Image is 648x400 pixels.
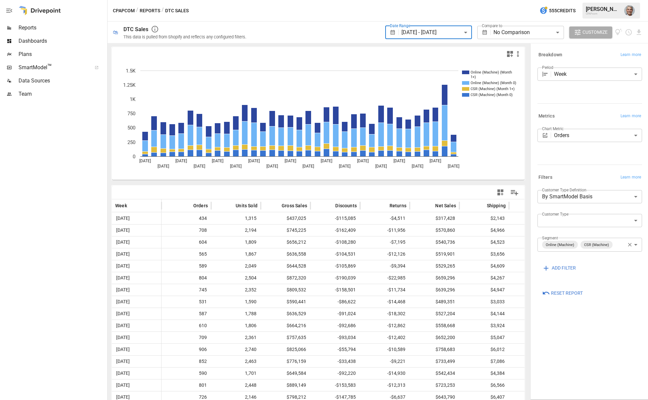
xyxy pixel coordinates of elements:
[512,272,555,284] span: $7,343
[624,5,635,16] div: Joe Megibow
[463,260,506,272] span: $4,609
[130,96,136,102] text: 1K
[19,64,87,72] span: SmartModel
[586,6,620,12] div: [PERSON_NAME]
[325,201,335,210] button: Sort
[314,225,357,236] span: -$162,409
[264,356,307,367] span: $776,159
[393,159,405,163] text: [DATE]
[19,90,106,98] span: Team
[264,344,307,355] span: $825,066
[542,126,564,131] label: Chart Metric
[314,284,357,296] span: -$158,501
[19,50,106,58] span: Plans
[413,356,456,367] span: $733,499
[115,296,131,308] span: [DATE]
[363,272,406,284] span: -$22,985
[487,202,506,209] span: Shipping
[140,7,160,15] button: Reports
[165,296,208,308] span: 531
[363,308,406,320] span: -$18,302
[115,225,131,236] span: [DATE]
[339,164,350,169] text: [DATE]
[463,236,506,248] span: $4,523
[214,213,257,224] span: 1,315
[165,344,208,355] span: 906
[401,26,472,39] div: [DATE] - [DATE]
[335,202,357,209] span: Discounts
[158,164,169,169] text: [DATE]
[264,379,307,391] span: $889,149
[621,113,641,120] span: Learn more
[126,68,136,74] text: 1.5K
[127,139,135,145] text: 250
[230,164,242,169] text: [DATE]
[112,61,520,180] svg: A chart.
[512,284,555,296] span: $7,155
[264,332,307,343] span: $757,635
[537,5,578,17] button: 555Credits
[471,93,513,97] text: CSR (Machine) (Month 0)
[264,272,307,284] span: $872,320
[542,65,553,70] label: Period
[413,320,456,331] span: $558,668
[512,225,555,236] span: $5,979
[554,68,642,81] div: Week
[538,51,562,59] h6: Breakdown
[363,284,406,296] span: -$11,734
[165,236,208,248] span: 604
[512,308,555,320] span: $6,040
[569,26,612,38] button: Customize
[463,344,506,355] span: $6,012
[139,159,151,163] text: [DATE]
[537,287,587,299] button: Reset Report
[115,272,131,284] span: [DATE]
[314,332,357,343] span: -$93,034
[314,368,357,379] span: -$92,220
[214,225,257,236] span: 2,194
[214,368,257,379] span: 1,701
[582,28,608,36] span: Customize
[413,284,456,296] span: $639,296
[537,262,580,274] button: ADD FILTER
[264,308,307,320] span: $636,529
[477,201,486,210] button: Sort
[363,213,406,224] span: -$4,511
[214,248,257,260] span: 1,867
[113,29,118,35] div: 🛍
[47,63,52,71] span: ™
[162,7,164,15] div: /
[264,260,307,272] span: $644,528
[127,125,135,131] text: 500
[512,368,555,379] span: $5,892
[214,260,257,272] span: 2,049
[226,201,235,210] button: Sort
[214,272,257,284] span: 2,504
[493,26,564,39] div: No Comparison
[412,164,423,169] text: [DATE]
[212,159,223,163] text: [DATE]
[264,296,307,308] span: $590,441
[413,260,456,272] span: $529,265
[463,356,506,367] span: $7,086
[463,272,506,284] span: $4,267
[430,159,441,163] text: [DATE]
[463,213,506,224] span: $2,143
[621,52,641,58] span: Learn more
[115,368,131,379] span: [DATE]
[549,7,576,15] span: 555 Credits
[413,248,456,260] span: $519,901
[552,264,576,272] span: ADD FILTER
[214,284,257,296] span: 2,352
[512,213,555,224] span: $4,231
[554,129,642,142] div: Orders
[115,344,131,355] span: [DATE]
[314,379,357,391] span: -$153,583
[463,320,506,331] span: $3,924
[363,379,406,391] span: -$12,313
[193,202,208,209] span: Orders
[314,260,357,272] span: -$105,869
[248,159,260,163] text: [DATE]
[115,202,127,209] span: Week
